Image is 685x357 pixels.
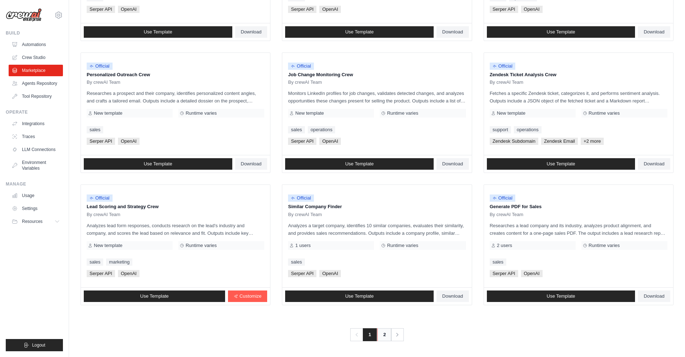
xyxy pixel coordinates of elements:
[490,90,667,105] p: Fetches a specific Zendesk ticket, categorizes it, and performs sentiment analysis. Outputs inclu...
[285,290,434,302] a: Use Template
[87,222,264,237] p: Analyzes lead form responses, conducts research on the lead's industry and company, and scores th...
[6,109,63,115] div: Operate
[319,270,341,277] span: OpenAI
[87,258,103,266] a: sales
[319,138,341,145] span: OpenAI
[288,6,316,13] span: Serper API
[437,290,469,302] a: Download
[118,6,140,13] span: OpenAI
[638,290,670,302] a: Download
[487,158,635,170] a: Use Template
[84,290,225,302] a: Use Template
[288,258,305,266] a: sales
[22,219,42,224] span: Resources
[94,243,122,248] span: New template
[638,26,670,38] a: Download
[285,26,434,38] a: Use Template
[9,131,63,142] a: Traces
[94,110,122,116] span: New template
[9,65,63,76] a: Marketplace
[547,161,575,167] span: Use Template
[288,194,314,202] span: Official
[288,212,322,218] span: By crewAI Team
[490,194,516,202] span: Official
[387,243,418,248] span: Runtime varies
[84,158,232,170] a: Use Template
[9,216,63,227] button: Resources
[288,63,314,70] span: Official
[490,6,518,13] span: Serper API
[118,138,140,145] span: OpenAI
[490,270,518,277] span: Serper API
[547,29,575,35] span: Use Template
[144,161,172,167] span: Use Template
[521,270,543,277] span: OpenAI
[228,290,267,302] a: Customize
[487,290,635,302] a: Use Template
[6,8,42,22] img: Logo
[87,6,115,13] span: Serper API
[442,29,463,35] span: Download
[241,29,262,35] span: Download
[345,161,374,167] span: Use Template
[239,293,261,299] span: Customize
[490,79,524,85] span: By crewAI Team
[288,222,466,237] p: Analyzes a target company, identifies 10 similar companies, evaluates their similarity, and provi...
[6,339,63,351] button: Logout
[9,39,63,50] a: Automations
[87,203,264,210] p: Lead Scoring and Strategy Crew
[442,161,463,167] span: Download
[186,243,217,248] span: Runtime varies
[487,26,635,38] a: Use Template
[377,328,392,341] a: 2
[521,6,543,13] span: OpenAI
[32,342,45,348] span: Logout
[87,63,113,70] span: Official
[514,126,542,133] a: operations
[87,138,115,145] span: Serper API
[9,78,63,89] a: Agents Repository
[9,203,63,214] a: Settings
[490,126,511,133] a: support
[87,194,113,202] span: Official
[490,71,667,78] p: Zendesk Ticket Analysis Crew
[547,293,575,299] span: Use Template
[581,138,604,145] span: +2 more
[589,110,620,116] span: Runtime varies
[6,30,63,36] div: Build
[9,91,63,102] a: Tool Repository
[9,157,63,174] a: Environment Variables
[363,328,377,341] span: 1
[490,222,667,237] p: Researches a lead company and its industry, analyzes product alignment, and creates content for a...
[118,270,140,277] span: OpenAI
[235,26,268,38] a: Download
[350,328,404,341] nav: Pagination
[288,90,466,105] p: Monitors LinkedIn profiles for job changes, validates detected changes, and analyzes opportunitie...
[589,243,620,248] span: Runtime varies
[235,158,268,170] a: Download
[285,158,434,170] a: Use Template
[288,138,316,145] span: Serper API
[345,293,374,299] span: Use Template
[84,26,232,38] a: Use Template
[638,158,670,170] a: Download
[288,79,322,85] span: By crewAI Team
[144,29,172,35] span: Use Template
[345,29,374,35] span: Use Template
[9,190,63,201] a: Usage
[288,270,316,277] span: Serper API
[87,79,120,85] span: By crewAI Team
[437,26,469,38] a: Download
[490,63,516,70] span: Official
[87,270,115,277] span: Serper API
[295,243,311,248] span: 1 users
[490,203,667,210] p: Generate PDF for Sales
[6,181,63,187] div: Manage
[497,243,512,248] span: 2 users
[490,258,506,266] a: sales
[87,90,264,105] p: Researches a prospect and their company, identifies personalized content angles, and crafts a tai...
[490,138,538,145] span: Zendesk Subdomain
[140,293,169,299] span: Use Template
[186,110,217,116] span: Runtime varies
[241,161,262,167] span: Download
